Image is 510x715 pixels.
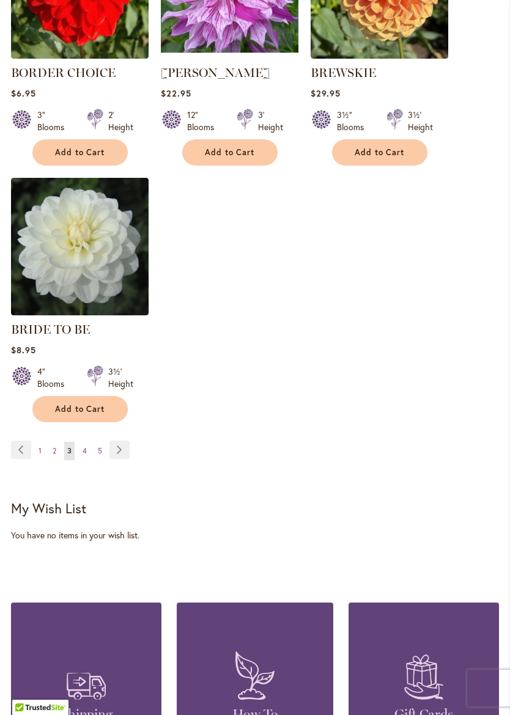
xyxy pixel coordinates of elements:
button: Add to Cart [32,139,128,166]
span: 4 [83,446,87,455]
a: BREWSKIE [311,50,448,61]
button: Add to Cart [32,396,128,422]
a: 5 [95,442,105,460]
a: BORDER CHOICE [11,65,116,80]
a: 2 [50,442,59,460]
span: Add to Cart [205,147,255,158]
span: $6.95 [11,87,36,99]
span: 2 [53,446,56,455]
a: Brandon Michael [161,50,298,61]
span: Add to Cart [55,404,105,414]
div: 4" Blooms [37,365,72,390]
div: 3" Blooms [37,109,72,133]
iframe: Launch Accessibility Center [9,672,43,706]
span: 3 [67,446,72,455]
span: Add to Cart [355,147,405,158]
div: You have no items in your wish list. [11,529,499,541]
div: 3½' Height [408,109,433,133]
div: 3½' Height [108,365,133,390]
div: 3' Height [258,109,283,133]
a: BORDER CHOICE [11,50,149,61]
img: BRIDE TO BE [11,178,149,315]
span: 5 [98,446,102,455]
span: 1 [39,446,42,455]
a: BRIDE TO BE [11,322,90,337]
a: 1 [35,442,45,460]
a: BRIDE TO BE [11,306,149,318]
button: Add to Cart [332,139,427,166]
span: Add to Cart [55,147,105,158]
span: $8.95 [11,344,36,356]
a: 4 [79,442,90,460]
a: BREWSKIE [311,65,376,80]
span: $29.95 [311,87,341,99]
div: 12" Blooms [187,109,222,133]
button: Add to Cart [182,139,278,166]
strong: My Wish List [11,499,86,517]
a: [PERSON_NAME] [161,65,270,80]
div: 3½" Blooms [337,109,372,133]
div: 2' Height [108,109,133,133]
span: $22.95 [161,87,191,99]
